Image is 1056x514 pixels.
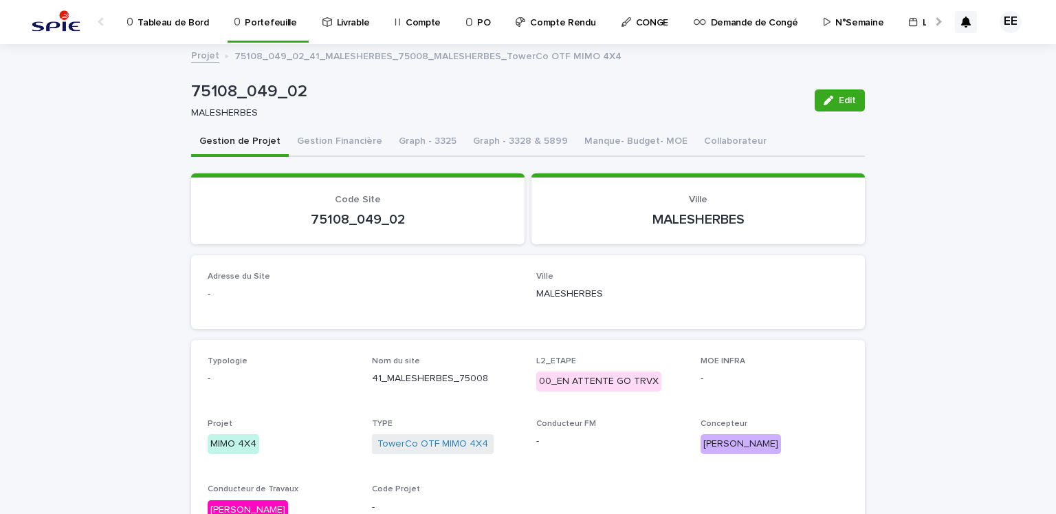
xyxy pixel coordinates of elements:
span: Ville [689,195,707,204]
div: EE [1000,11,1022,33]
p: 75108_049_02 [208,211,508,228]
span: Code Projet [372,485,420,493]
a: Projet [191,47,219,63]
span: Adresse du Site [208,272,270,281]
span: Nom du site [372,357,420,365]
p: - [208,287,520,301]
button: Graph - 3325 [390,128,465,157]
p: 75108_049_02_41_MALESHERBES_75008_MALESHERBES_TowerCo OTF MIMO 4X4 [234,47,621,63]
p: MALESHERBES [536,287,848,301]
p: - [208,372,355,386]
span: Typologie [208,357,247,365]
p: - [536,434,684,449]
span: Conducteur FM [536,420,596,428]
span: TYPE [372,420,393,428]
div: 00_EN ATTENTE GO TRVX [536,372,661,392]
span: MOE INFRA [701,357,745,365]
button: Manque- Budget- MOE [576,128,696,157]
button: Collaborateur [696,128,775,157]
span: Code Site [335,195,381,204]
span: Edit [839,96,856,105]
span: Conducteur de Travaux [208,485,298,493]
button: Edit [815,89,865,111]
p: - [701,372,848,386]
img: svstPd6MQfCT1uX1QGkG [27,8,85,36]
div: [PERSON_NAME] [701,434,781,454]
div: MIMO 4X4 [208,434,259,454]
p: MALESHERBES [191,107,798,119]
span: Projet [208,420,232,428]
span: L2_ETAPE [536,357,576,365]
p: 75108_049_02 [191,82,804,102]
p: 41_MALESHERBES_75008 [372,372,520,386]
span: Ville [536,272,553,281]
button: Gestion Financière [289,128,390,157]
p: MALESHERBES [548,211,848,228]
a: TowerCo OTF MIMO 4X4 [377,437,488,451]
button: Gestion de Projet [191,128,289,157]
span: Concepteur [701,420,747,428]
button: Graph - 3328 & 5899 [465,128,576,157]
